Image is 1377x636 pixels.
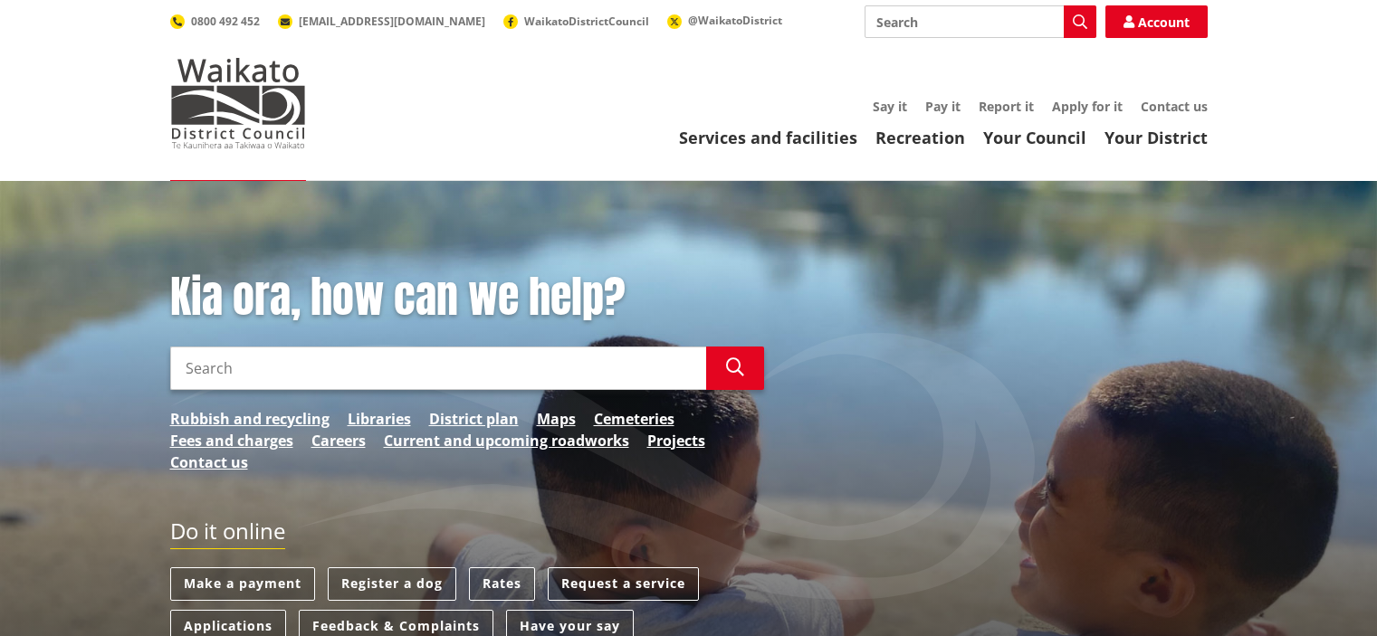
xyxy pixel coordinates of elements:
h2: Do it online [170,518,285,550]
a: [EMAIL_ADDRESS][DOMAIN_NAME] [278,14,485,29]
a: Rubbish and recycling [170,408,330,430]
a: Your Council [983,127,1086,148]
a: Apply for it [1052,98,1123,115]
a: Careers [311,430,366,451]
a: Cemeteries [594,408,674,430]
a: WaikatoDistrictCouncil [503,14,649,29]
a: Report it [979,98,1034,115]
a: District plan [429,408,519,430]
a: Projects [647,430,705,451]
a: Say it [873,98,907,115]
input: Search input [865,5,1096,38]
a: Your District [1104,127,1208,148]
span: [EMAIL_ADDRESS][DOMAIN_NAME] [299,14,485,29]
a: Contact us [1141,98,1208,115]
a: 0800 492 452 [170,14,260,29]
a: Current and upcoming roadworks [384,430,629,451]
a: Rates [469,567,535,601]
a: Fees and charges [170,430,293,451]
a: Register a dog [328,567,456,601]
a: Libraries [348,408,411,430]
a: Recreation [875,127,965,148]
a: Contact us [170,451,248,473]
input: Search input [170,346,706,390]
a: Maps [537,408,576,430]
a: Services and facilities [679,127,857,148]
a: Request a service [548,567,699,601]
img: Waikato District Council - Te Kaunihera aa Takiwaa o Waikato [170,58,306,148]
a: Pay it [925,98,961,115]
span: WaikatoDistrictCouncil [524,14,649,29]
h1: Kia ora, how can we help? [170,271,764,324]
a: Account [1105,5,1208,38]
a: @WaikatoDistrict [667,13,782,28]
span: @WaikatoDistrict [688,13,782,28]
span: 0800 492 452 [191,14,260,29]
a: Make a payment [170,567,315,601]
